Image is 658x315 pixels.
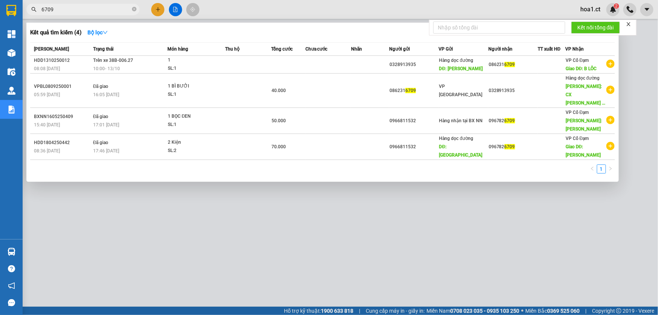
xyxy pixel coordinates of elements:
span: plus-circle [606,86,615,94]
button: right [606,164,615,174]
div: 0328913935 [489,87,537,95]
li: Previous Page [588,164,597,174]
div: BXNN1605250409 [34,113,91,121]
img: solution-icon [8,106,15,114]
span: Hàng dọc đường [439,136,473,141]
span: close-circle [132,6,137,13]
span: 70.000 [271,144,286,149]
div: 0966811532 [390,143,438,151]
img: warehouse-icon [8,49,15,57]
span: Giao DĐ: B LÔC [566,66,597,71]
input: Tìm tên, số ĐT hoặc mã đơn [41,5,130,14]
img: warehouse-icon [8,248,15,256]
img: logo-vxr [6,5,16,16]
span: [PERSON_NAME] [34,46,69,52]
button: left [588,164,597,174]
div: 0328913935 [390,61,438,69]
span: DĐ: [PERSON_NAME] [439,66,483,71]
span: plus-circle [606,142,615,150]
span: VP [GEOGRAPHIC_DATA] [439,84,482,97]
div: SL: 1 [168,65,224,73]
span: Hàng nhận tại BX NN [439,118,483,123]
img: warehouse-icon [8,68,15,76]
span: 08:36 [DATE] [34,148,60,154]
span: 05:59 [DATE] [34,92,60,97]
span: search [31,7,37,12]
span: TT xuất HĐ [538,46,561,52]
span: 6709 [505,118,515,123]
span: Hàng dọc đường [566,75,600,81]
input: Nhập số tổng đài [433,22,565,34]
span: 40.000 [271,88,286,93]
div: 1 BÌ BƯỞI [168,82,224,91]
span: plus-circle [606,60,615,68]
span: VP Nhận [565,46,584,52]
span: Đã giao [93,140,109,145]
span: Đã giao [93,84,109,89]
span: Kết nối tổng đài [577,23,614,32]
span: Nhãn [351,46,362,52]
a: 1 [597,165,606,173]
span: 08:08 [DATE] [34,66,60,71]
span: close [626,22,631,27]
span: VP Cổ Đạm [566,110,589,115]
span: notification [8,282,15,289]
div: 086231 [489,61,537,69]
div: HDD1804250442 [34,139,91,147]
span: Món hàng [167,46,188,52]
div: 1 [168,56,224,65]
span: plus-circle [606,116,615,124]
h3: Kết quả tìm kiếm ( 4 ) [30,29,81,37]
span: 17:01 [DATE] [93,122,119,128]
span: 50.000 [271,118,286,123]
span: Người gửi [389,46,410,52]
span: 16:05 [DATE] [93,92,119,97]
div: 1 BỌC ĐEN [168,112,224,121]
span: Đã giao [93,114,109,119]
div: 0966811532 [390,117,438,125]
span: right [608,166,613,171]
span: VP Cổ Đạm [566,136,589,141]
li: 1 [597,164,606,174]
span: 10:00 - 13/10 [93,66,120,71]
span: 6709 [505,62,515,67]
span: 6709 [505,144,515,149]
span: [PERSON_NAME]: CX [PERSON_NAME] ... [566,84,605,106]
div: 086231 [390,87,438,95]
strong: Bộ lọc [87,29,108,35]
span: VP Gửi [439,46,453,52]
div: SL: 2 [168,147,224,155]
span: 17:46 [DATE] [93,148,119,154]
img: warehouse-icon [8,87,15,95]
span: Chưa cước [305,46,328,52]
img: dashboard-icon [8,30,15,38]
span: 15:40 [DATE] [34,122,60,128]
div: SL: 1 [168,121,224,129]
li: Next Page [606,164,615,174]
span: question-circle [8,265,15,272]
span: VP Cổ Đạm [566,58,589,63]
button: Bộ lọcdown [81,26,114,38]
span: 6709 [405,88,416,93]
div: SL: 1 [168,91,224,99]
span: Trên xe 38B-006.27 [93,58,133,63]
span: Hàng dọc đường [439,58,473,63]
span: Tổng cước [271,46,293,52]
span: Người nhận [488,46,513,52]
div: 096782 [489,117,537,125]
span: Thu hộ [225,46,239,52]
span: close-circle [132,7,137,11]
span: left [590,166,595,171]
div: VPBL0809250001 [34,83,91,91]
span: Giao DĐ: [PERSON_NAME] [566,144,601,158]
span: down [103,30,108,35]
div: 2 Kiện [168,138,224,147]
div: 096782 [489,143,537,151]
span: DĐ: [GEOGRAPHIC_DATA] [439,144,482,158]
span: message [8,299,15,306]
span: Trạng thái [93,46,114,52]
div: HDD1310250012 [34,57,91,65]
button: Kết nối tổng đài [571,22,620,34]
span: [PERSON_NAME]: [PERSON_NAME] [566,118,602,132]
